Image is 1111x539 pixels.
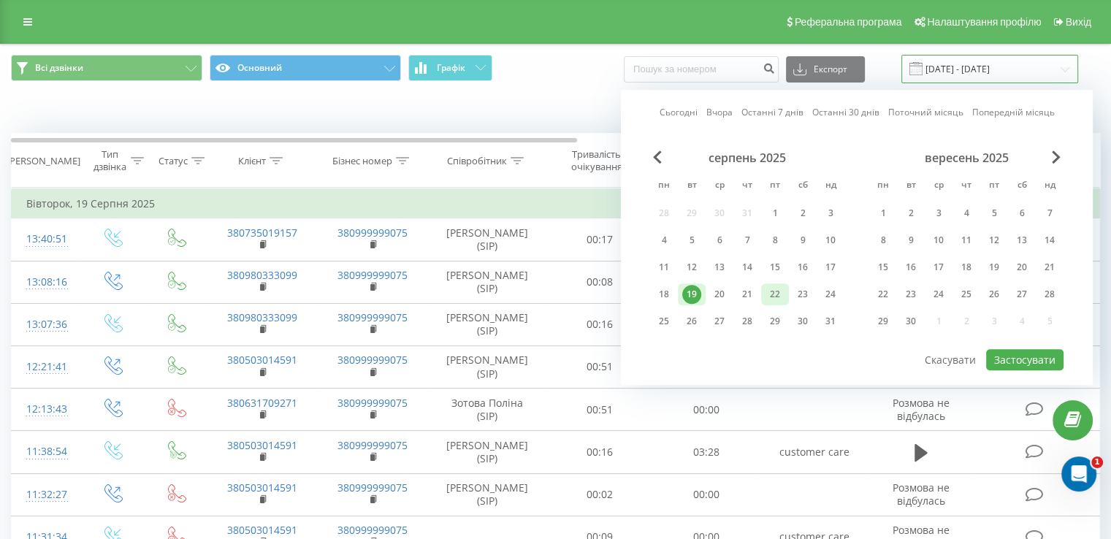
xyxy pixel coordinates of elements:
[761,229,789,251] div: пт 8 серп 2025 р.
[710,231,729,250] div: 6
[929,204,948,223] div: 3
[821,285,840,304] div: 24
[227,438,297,452] a: 380503014591
[26,395,65,424] div: 12:13:43
[227,353,297,367] a: 380503014591
[874,258,893,277] div: 15
[337,226,408,240] a: 380999999075
[26,310,65,339] div: 13:07:36
[678,256,706,278] div: вт 12 серп 2025 р.
[925,202,952,224] div: ср 3 вер 2025 р.
[1012,231,1031,250] div: 13
[337,481,408,494] a: 380999999075
[706,106,733,120] a: Вчора
[733,256,761,278] div: чт 14 серп 2025 р.
[1036,283,1064,305] div: нд 28 вер 2025 р.
[733,229,761,251] div: чт 7 серп 2025 р.
[706,310,733,332] div: ср 27 серп 2025 р.
[901,204,920,223] div: 2
[925,229,952,251] div: ср 10 вер 2025 р.
[650,256,678,278] div: пн 11 серп 2025 р.
[888,106,963,120] a: Поточний місяць
[817,256,844,278] div: нд 17 серп 2025 р.
[897,310,925,332] div: вт 30 вер 2025 р.
[929,258,948,277] div: 17
[817,283,844,305] div: нд 24 серп 2025 р.
[957,204,976,223] div: 4
[733,283,761,305] div: чт 21 серп 2025 р.
[985,231,1004,250] div: 12
[789,202,817,224] div: сб 2 серп 2025 р.
[874,285,893,304] div: 22
[682,231,701,250] div: 5
[337,310,408,324] a: 380999999075
[227,481,297,494] a: 380503014591
[869,283,897,305] div: пн 22 вер 2025 р.
[1052,150,1061,164] span: Next Month
[972,106,1055,120] a: Попередній місяць
[678,229,706,251] div: вт 5 серп 2025 р.
[706,283,733,305] div: ср 20 серп 2025 р.
[817,310,844,332] div: нд 31 серп 2025 р.
[980,229,1008,251] div: пт 12 вер 2025 р.
[660,106,698,120] a: Сьогодні
[1036,202,1064,224] div: нд 7 вер 2025 р.
[766,231,784,250] div: 8
[26,268,65,297] div: 13:08:16
[957,258,976,277] div: 18
[793,204,812,223] div: 2
[428,303,547,345] td: [PERSON_NAME] (SIP)
[1040,204,1059,223] div: 7
[547,473,653,516] td: 00:02
[428,431,547,473] td: [PERSON_NAME] (SIP)
[227,226,297,240] a: 380735019157
[1036,256,1064,278] div: нд 21 вер 2025 р.
[893,481,950,508] span: Розмова не відбулась
[766,285,784,304] div: 22
[927,16,1041,28] span: Налаштування профілю
[547,345,653,388] td: 00:51
[654,285,673,304] div: 18
[92,148,126,173] div: Тип дзвінка
[1011,175,1033,197] abbr: субота
[957,231,976,250] div: 11
[710,285,729,304] div: 20
[1040,231,1059,250] div: 14
[738,285,757,304] div: 21
[900,175,922,197] abbr: вівторок
[793,258,812,277] div: 16
[1061,456,1096,492] iframe: Intercom live chat
[874,204,893,223] div: 1
[766,312,784,331] div: 29
[408,55,492,81] button: Графік
[874,231,893,250] div: 8
[736,175,758,197] abbr: четвер
[428,345,547,388] td: [PERSON_NAME] (SIP)
[766,258,784,277] div: 15
[821,312,840,331] div: 31
[337,396,408,410] a: 380999999075
[227,523,297,537] a: 380503014591
[952,202,980,224] div: чт 4 вер 2025 р.
[789,229,817,251] div: сб 9 серп 2025 р.
[437,63,465,73] span: Графік
[227,396,297,410] a: 380631709271
[710,312,729,331] div: 27
[650,229,678,251] div: пн 4 серп 2025 р.
[682,285,701,304] div: 19
[761,283,789,305] div: пт 22 серп 2025 р.
[901,312,920,331] div: 30
[929,285,948,304] div: 24
[210,55,401,81] button: Основний
[650,310,678,332] div: пн 25 серп 2025 р.
[654,258,673,277] div: 11
[1040,285,1059,304] div: 28
[238,155,266,167] div: Клієнт
[741,106,803,120] a: Останні 7 днів
[650,283,678,305] div: пн 18 серп 2025 р.
[955,175,977,197] abbr: четвер
[706,229,733,251] div: ср 6 серп 2025 р.
[159,155,188,167] div: Статус
[928,175,950,197] abbr: середа
[650,150,844,165] div: серпень 2025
